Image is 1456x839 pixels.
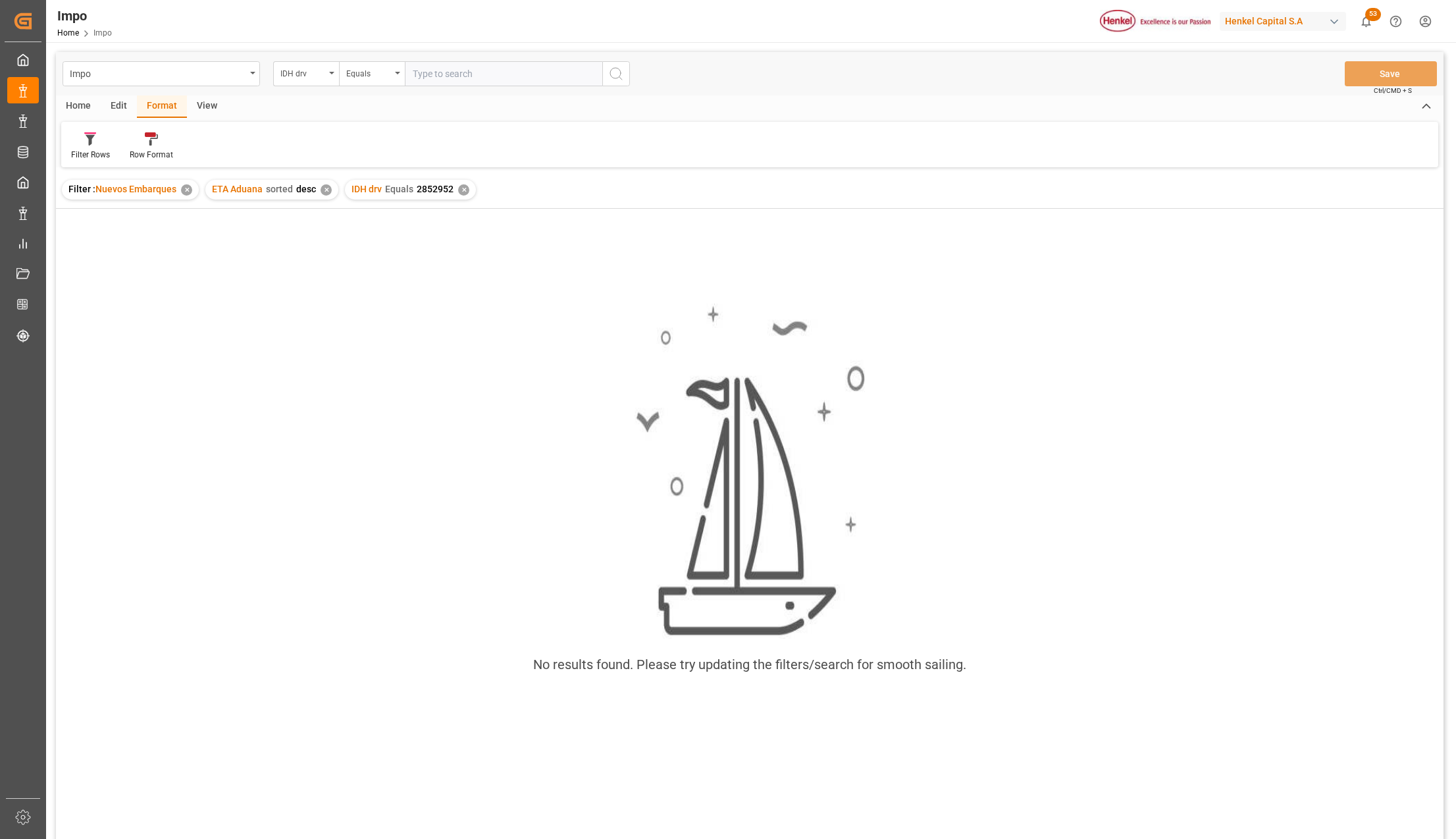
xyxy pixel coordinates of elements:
button: Save [1345,61,1437,86]
span: Nuevos Embarques [95,184,176,194]
div: No results found. Please try updating the filters/search for smooth sailing. [533,655,966,674]
button: search button [602,61,630,86]
div: Edit [101,95,137,118]
div: Row Format [130,149,173,161]
img: Henkel%20logo.jpg_1689854090.jpg [1100,10,1210,33]
span: Equals [385,184,413,194]
div: View [187,95,227,118]
div: Home [56,95,101,118]
div: Equals [346,65,391,80]
div: Impo [70,65,246,81]
span: desc [296,184,316,194]
input: Type to search [405,61,602,86]
div: Format [137,95,187,118]
span: IDH drv [351,184,382,194]
div: ✕ [458,184,469,196]
img: smooth_sailing.jpeg [635,304,865,639]
button: open menu [273,61,339,86]
button: Help Center [1381,7,1411,36]
span: sorted [266,184,293,194]
span: 2852952 [417,184,454,194]
div: Impo [57,6,112,26]
div: ✕ [321,184,332,196]
button: show 53 new notifications [1351,7,1381,36]
div: Henkel Capital S.A [1220,12,1346,31]
span: 53 [1365,8,1381,21]
div: ✕ [181,184,192,196]
button: Henkel Capital S.A [1220,9,1351,34]
span: Filter : [68,184,95,194]
a: Home [57,28,79,38]
span: ETA Aduana [212,184,263,194]
div: IDH drv [280,65,325,80]
button: open menu [339,61,405,86]
div: Filter Rows [71,149,110,161]
span: Ctrl/CMD + S [1374,86,1412,95]
button: open menu [63,61,260,86]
